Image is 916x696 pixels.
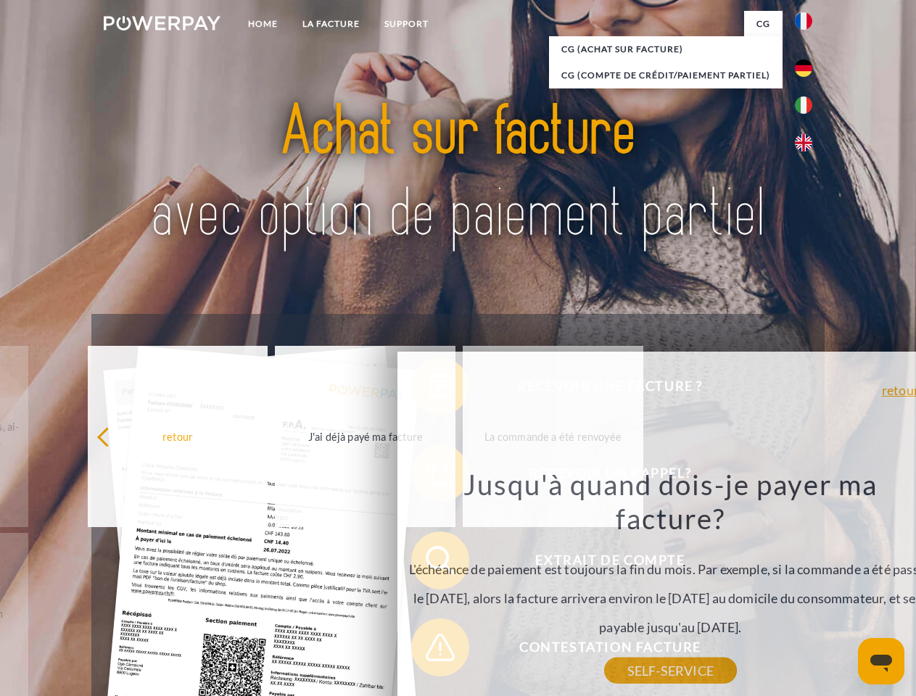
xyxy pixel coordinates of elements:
[795,96,812,114] img: it
[549,36,783,62] a: CG (achat sur facture)
[284,426,447,446] div: J'ai déjà payé ma facture
[744,11,783,37] a: CG
[372,11,441,37] a: Support
[858,638,904,684] iframe: Bouton de lancement de la fenêtre de messagerie
[96,426,260,446] div: retour
[795,59,812,77] img: de
[795,12,812,30] img: fr
[549,62,783,88] a: CG (Compte de crédit/paiement partiel)
[604,658,737,684] a: SELF-SERVICE
[104,16,220,30] img: logo-powerpay-white.svg
[795,134,812,152] img: en
[236,11,290,37] a: Home
[290,11,372,37] a: LA FACTURE
[139,70,777,278] img: title-powerpay_fr.svg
